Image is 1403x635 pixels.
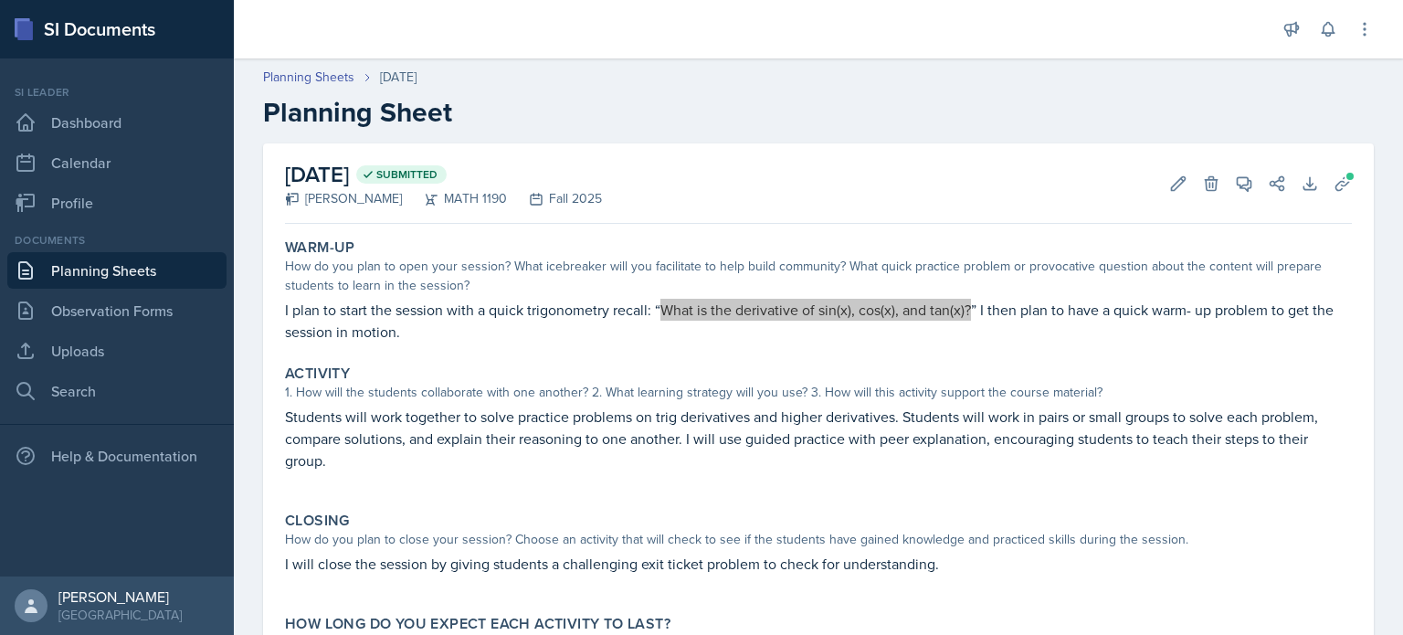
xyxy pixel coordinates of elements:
[7,232,227,249] div: Documents
[285,406,1352,471] p: Students will work together to solve practice problems on trig derivatives and higher derivatives...
[285,189,402,208] div: [PERSON_NAME]
[285,615,670,633] label: How long do you expect each activity to last?
[285,553,1352,575] p: I will close the session by giving students a challenging exit ticket problem to check for unders...
[58,587,182,606] div: [PERSON_NAME]
[402,189,507,208] div: MATH 1190
[285,158,602,191] h2: [DATE]
[7,333,227,369] a: Uploads
[285,530,1352,549] div: How do you plan to close your session? Choose an activity that will check to see if the students ...
[285,512,350,530] label: Closing
[7,292,227,329] a: Observation Forms
[285,257,1352,295] div: How do you plan to open your session? What icebreaker will you facilitate to help build community...
[285,383,1352,402] div: 1. How will the students collaborate with one another? 2. What learning strategy will you use? 3....
[376,167,438,182] span: Submitted
[285,365,350,383] label: Activity
[263,96,1374,129] h2: Planning Sheet
[285,238,355,257] label: Warm-Up
[7,185,227,221] a: Profile
[263,68,354,87] a: Planning Sheets
[285,299,1352,343] p: I plan to start the session with a quick trigonometry recall: “What is the derivative of sin⁡(x),...
[380,68,417,87] div: [DATE]
[7,144,227,181] a: Calendar
[507,189,602,208] div: Fall 2025
[7,438,227,474] div: Help & Documentation
[7,373,227,409] a: Search
[7,84,227,101] div: Si leader
[7,252,227,289] a: Planning Sheets
[58,606,182,624] div: [GEOGRAPHIC_DATA]
[7,104,227,141] a: Dashboard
